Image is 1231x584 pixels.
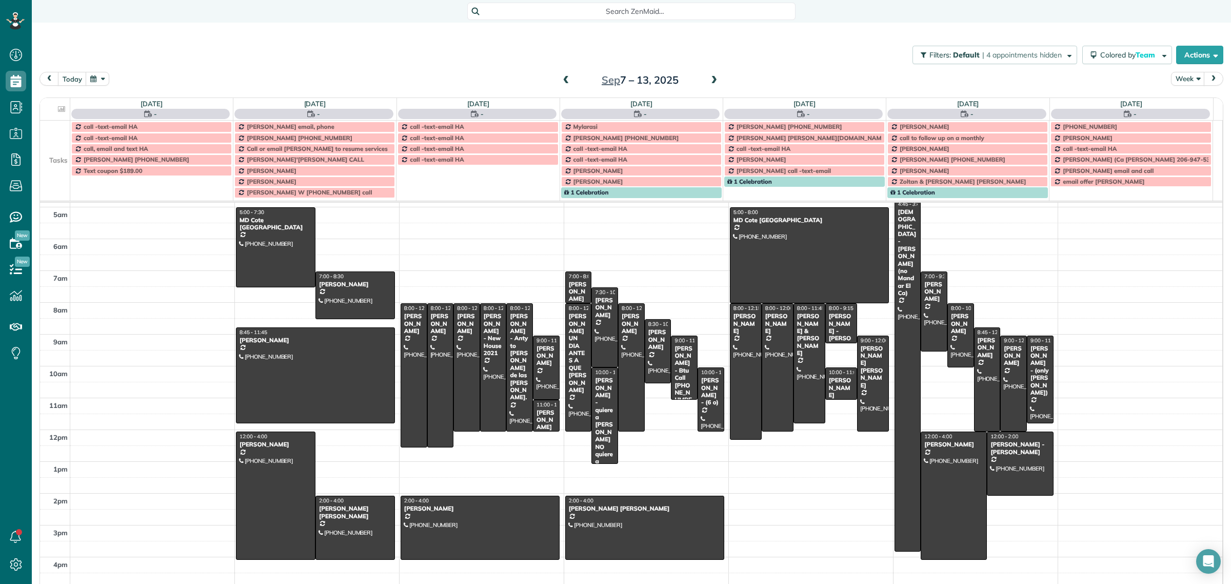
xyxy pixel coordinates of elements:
[537,401,567,408] span: 11:00 - 12:00
[569,305,597,312] span: 8:00 - 12:00
[737,155,786,163] span: [PERSON_NAME]
[53,560,68,569] span: 4pm
[953,50,980,60] span: Default
[1134,109,1137,119] span: -
[898,208,918,297] div: [DEMOGRAPHIC_DATA] - [PERSON_NAME] (no Mandar El Ca)
[240,209,264,216] span: 5:00 - 7:30
[304,100,326,108] a: [DATE]
[39,72,59,86] button: prev
[319,497,344,504] span: 2:00 - 4:00
[737,134,992,142] span: [PERSON_NAME] [PERSON_NAME][DOMAIN_NAME][EMAIL_ADDRESS][DOMAIN_NAME]
[648,328,668,351] div: [PERSON_NAME]
[247,178,296,185] span: [PERSON_NAME]
[53,242,68,250] span: 6am
[15,257,30,267] span: New
[404,313,424,335] div: [PERSON_NAME]
[990,433,1018,440] span: 12:00 - 2:00
[568,281,589,303] div: [PERSON_NAME]
[536,409,557,461] div: [PERSON_NAME] - Key At The Office -- (3)o
[737,167,831,174] span: [PERSON_NAME] call -text-email
[861,337,888,344] span: 9:00 - 12:00
[430,313,451,335] div: [PERSON_NAME]
[510,305,538,312] span: 8:00 - 12:00
[404,305,432,312] span: 8:00 - 12:30
[828,377,854,399] div: [PERSON_NAME]
[410,155,464,163] span: call -text-email HA
[733,209,758,216] span: 5:00 - 8:00
[977,337,998,359] div: [PERSON_NAME]
[898,201,923,207] span: 4:45 - 3:45
[595,289,623,296] span: 7:30 - 10:00
[630,100,652,108] a: [DATE]
[950,313,971,335] div: [PERSON_NAME]
[737,123,842,130] span: [PERSON_NAME] [PHONE_NUMBER]
[84,167,143,174] span: Text coupon $189.00
[239,217,312,231] div: MD Cote [GEOGRAPHIC_DATA]
[793,100,816,108] a: [DATE]
[1030,345,1050,397] div: [PERSON_NAME] - (only [PERSON_NAME])
[84,155,189,163] span: [PERSON_NAME] [PHONE_NUMBER]
[900,123,949,130] span: [PERSON_NAME]
[569,273,593,280] span: 7:00 - 8:00
[900,178,1026,185] span: Zoltan & [PERSON_NAME] [PERSON_NAME]
[456,313,477,335] div: [PERSON_NAME]
[509,313,530,401] div: [PERSON_NAME] - Anty to [PERSON_NAME] de las [PERSON_NAME].
[467,100,489,108] a: [DATE]
[924,273,949,280] span: 7:00 - 9:30
[53,338,68,346] span: 9am
[929,50,951,60] span: Filters:
[644,109,647,119] span: -
[240,433,267,440] span: 12:00 - 4:00
[1120,100,1142,108] a: [DATE]
[912,46,1077,64] button: Filters: Default | 4 appointments hidden
[247,123,334,130] span: [PERSON_NAME] email, phone
[733,313,759,335] div: [PERSON_NAME]
[957,100,979,108] a: [DATE]
[1063,155,1219,163] span: [PERSON_NAME] (Ca [PERSON_NAME] 206-947-5387)
[924,441,984,448] div: [PERSON_NAME]
[1136,50,1157,60] span: Team
[970,109,974,119] span: -
[1063,123,1117,130] span: [PHONE_NUMBER]
[982,50,1062,60] span: | 4 appointments hidden
[924,433,952,440] span: 12:00 - 4:00
[15,230,30,241] span: New
[404,497,429,504] span: 2:00 - 4:00
[727,178,772,185] span: 1 Celebration
[53,529,68,537] span: 3pm
[1171,72,1205,86] button: Week
[829,369,860,376] span: 10:00 - 11:00
[573,178,623,185] span: [PERSON_NAME]
[53,465,68,473] span: 1pm
[564,188,609,196] span: 1 Celebration
[594,377,615,488] div: [PERSON_NAME] - quiere a [PERSON_NAME] NO quiere a [PERSON_NAME]
[49,401,68,410] span: 11am
[484,305,511,312] span: 8:00 - 12:00
[53,274,68,282] span: 7am
[141,100,163,108] a: [DATE]
[573,155,627,163] span: call -text-email HA
[765,313,790,335] div: [PERSON_NAME]
[84,123,137,130] span: call -text-email HA
[1082,46,1172,64] button: Colored byTeam
[765,305,793,312] span: 8:00 - 12:00
[569,497,593,504] span: 2:00 - 4:00
[1176,46,1223,64] button: Actions
[573,134,679,142] span: [PERSON_NAME] [PHONE_NUMBER]
[1063,134,1113,142] span: [PERSON_NAME]
[247,155,364,163] span: [PERSON_NAME]'[PERSON_NAME] CALL
[924,281,944,303] div: [PERSON_NAME]
[536,345,557,367] div: [PERSON_NAME]
[990,441,1050,456] div: [PERSON_NAME] - [PERSON_NAME]
[733,305,761,312] span: 8:00 - 12:15
[58,72,87,86] button: today
[622,305,649,312] span: 8:00 - 12:00
[319,505,392,520] div: [PERSON_NAME] [PERSON_NAME]
[239,441,312,448] div: [PERSON_NAME]
[602,73,620,86] span: Sep
[648,321,676,327] span: 8:30 - 10:30
[1030,337,1058,344] span: 9:00 - 11:45
[410,145,464,152] span: call -text-email HA
[247,145,388,152] span: Call or email [PERSON_NAME] to resume services
[404,505,557,512] div: [PERSON_NAME]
